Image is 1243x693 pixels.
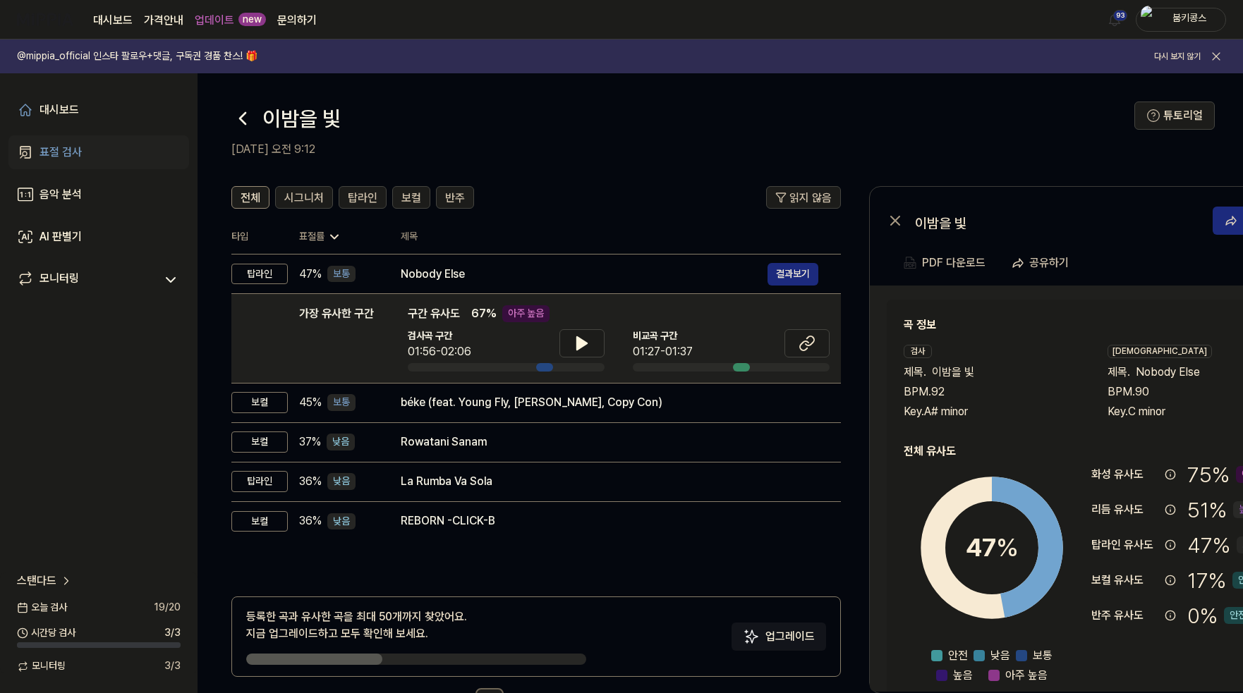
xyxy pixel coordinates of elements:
a: 스탠다드 [17,572,73,589]
div: 공유하기 [1029,254,1069,272]
img: PDF Download [904,257,916,269]
span: 제목 . [904,364,926,381]
div: 탑라인 유사도 [1091,536,1159,553]
a: 대시보드 [8,93,189,127]
button: 튜토리얼 [1134,102,1215,130]
span: 반주 [445,190,465,207]
button: 전체 [231,186,269,209]
span: 67 % [471,305,497,322]
div: Rowatani Sanam [401,434,818,450]
span: 전체 [241,190,260,207]
span: 47 % [299,266,322,283]
div: 47 [966,529,1019,567]
a: 표절 검사 [8,135,189,169]
a: 음악 분석 [8,178,189,211]
a: 대시보드 [93,12,133,29]
div: 01:27-01:37 [633,343,693,360]
span: 시그니처 [284,190,324,207]
div: PDF 다운로드 [922,254,986,272]
div: REBORN -CLICK-B [401,513,818,529]
h1: 이밤을 빛 [262,104,341,133]
div: 리듬 유사도 [1091,501,1159,518]
span: Nobody Else [1136,364,1200,381]
span: 37 % [299,434,321,450]
span: 19 / 20 [154,601,181,615]
div: 보통 [327,394,356,411]
div: 모니터링 [40,270,79,290]
th: 제목 [401,220,841,254]
div: 보컬 유사도 [1091,572,1159,589]
button: 공유하기 [1005,249,1080,277]
img: 알림 [1106,11,1123,28]
div: AI 판별기 [40,228,82,245]
div: 검사 [904,345,932,358]
span: 36 % [299,473,322,490]
img: profile [1141,6,1158,34]
div: 탑라인 [231,471,288,492]
span: 비교곡 구간 [633,329,693,343]
span: 보컬 [401,190,421,207]
span: 낮음 [990,647,1010,664]
a: 모니터링 [17,270,155,290]
button: 보컬 [392,186,430,209]
span: 시간당 검사 [17,626,75,640]
div: 보컬 [231,431,288,453]
span: 36 % [299,513,322,529]
div: 반주 유사도 [1091,607,1159,624]
div: 대시보드 [40,102,79,118]
span: 3 / 3 [164,626,181,640]
div: Nobody Else [401,266,768,283]
a: 업데이트 [195,12,234,29]
button: 읽지 않음 [766,186,841,209]
span: 검사곡 구간 [408,329,471,343]
span: 안전 [948,647,968,664]
th: 타입 [231,220,288,254]
div: 아주 높음 [502,305,550,322]
button: 반주 [436,186,474,209]
button: 가격안내 [144,12,183,29]
span: 탑라인 [348,190,377,207]
div: 보통 [327,266,356,283]
div: 보컬 [231,392,288,413]
span: 이밤을 빛 [932,364,974,381]
div: béke (feat. Young Fly, [PERSON_NAME], Copy Con) [401,394,818,411]
h1: @mippia_official 인스타 팔로우+댓글, 구독권 경품 찬스! 🎁 [17,49,257,63]
h2: [DATE] 오전 9:12 [231,141,1134,158]
div: 등록한 곡과 유사한 곡을 최대 50개까지 찾았어요. 지금 업그레이드하고 모두 확인해 보세요. [246,608,467,642]
button: 결과보기 [768,263,818,286]
div: Key. A# minor [904,403,1079,420]
div: BPM. 92 [904,384,1079,400]
div: 음악 분석 [40,186,82,203]
img: Sparkles [743,628,760,645]
div: 표절 검사 [40,144,82,161]
div: La Rumba Va Sola [401,473,818,490]
a: 문의하기 [277,12,317,29]
button: profile붐키콩스 [1136,8,1226,32]
div: 보컬 [231,511,288,532]
span: 읽지 않음 [789,190,832,207]
span: 높음 [953,667,973,684]
div: 93 [1113,10,1127,21]
div: 붐키콩스 [1162,11,1217,27]
div: [DEMOGRAPHIC_DATA] [1108,345,1212,358]
span: 3 / 3 [164,659,181,673]
div: 낮음 [327,513,356,530]
div: 탑라인 [231,264,288,285]
a: Sparkles업그레이드 [732,634,826,648]
span: 모니터링 [17,659,66,673]
div: 낮음 [327,473,356,490]
div: 가장 유사한 구간 [299,305,374,372]
div: new [238,13,266,27]
span: 45 % [299,394,322,411]
button: 다시 보지 않기 [1154,51,1201,63]
button: 시그니처 [275,186,333,209]
button: 업그레이드 [732,623,826,651]
button: PDF 다운로드 [901,249,988,277]
div: 표절률 [299,230,378,244]
div: 이밤을 빛 [915,212,1197,229]
a: AI 판별기 [8,220,189,254]
span: % [996,532,1019,563]
span: 보통 [1033,647,1053,664]
span: 스탠다드 [17,572,56,589]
